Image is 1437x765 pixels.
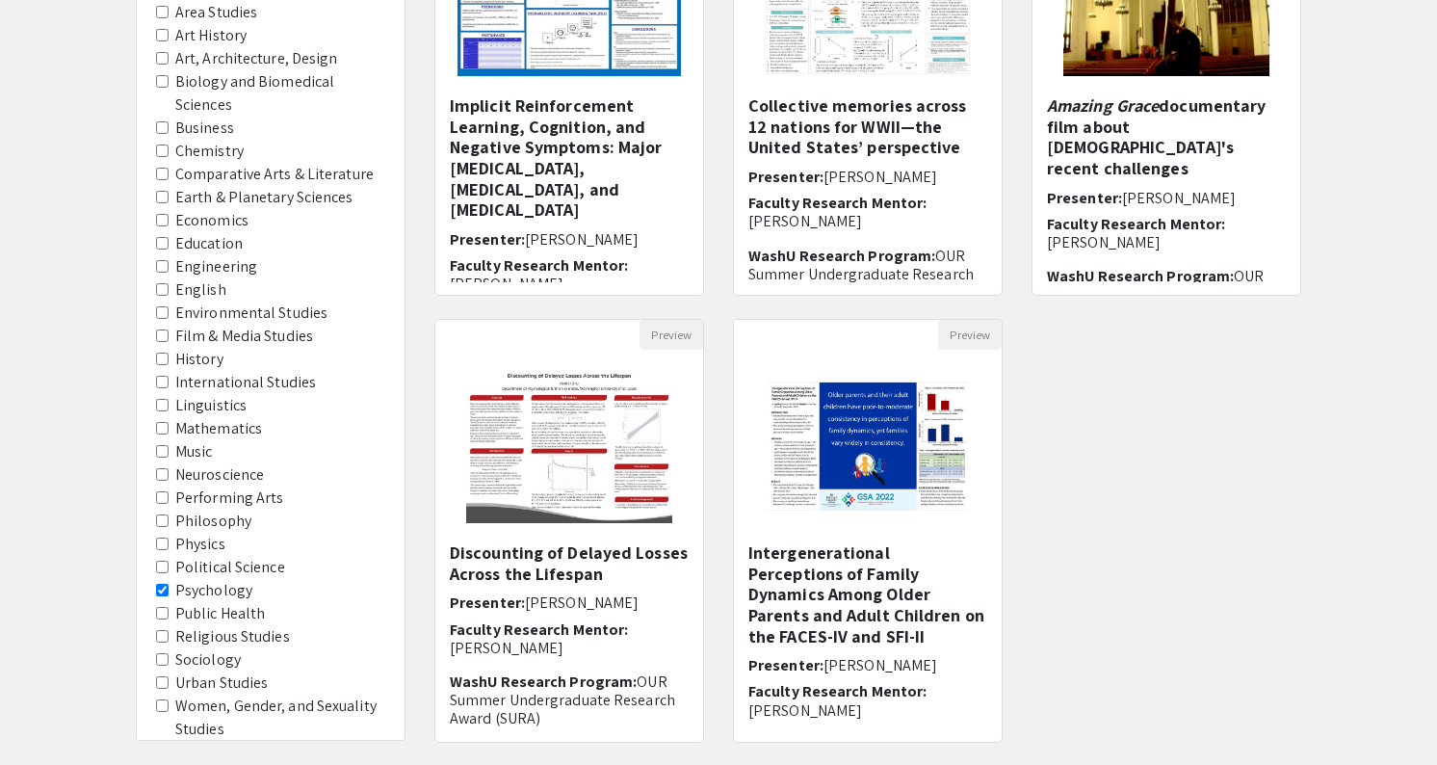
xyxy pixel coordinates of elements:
label: Film & Media Studies [175,325,313,348]
h6: Presenter: [748,656,987,674]
label: Political Science [175,556,285,579]
label: Religious Studies [175,625,290,648]
label: Mathematics [175,417,262,440]
label: Business [175,117,234,140]
label: English [175,278,226,302]
p: [PERSON_NAME] [748,701,987,720]
label: History [175,348,223,371]
h6: Presenter: [1047,189,1286,207]
span: [PERSON_NAME] [525,229,639,250]
h5: Discounting of Delayed Losses Across the Lifespan [450,542,689,584]
label: Women, Gender, and Sexuality Studies [175,695,385,741]
label: Economics [175,209,248,232]
span: Faculty Research Mentor: [450,620,628,640]
div: Open Presentation <p>Discounting of Delayed Losses Across the Lifespan</p> [434,319,704,743]
label: Earth & Planetary Sciences [175,186,353,209]
span: [PERSON_NAME] [823,167,937,187]
span: [PERSON_NAME] [525,593,639,613]
label: Music [175,440,213,463]
span: WashU Research Program: [450,672,637,692]
label: Chemistry [175,140,244,163]
label: Art, Architecture, Design [175,47,338,70]
h6: Presenter: [450,230,689,249]
label: Performing Arts [175,487,284,510]
label: Comparative Arts & Literature [175,163,374,186]
label: Psychology [175,579,252,602]
label: Biology and Biomedical Sciences [175,70,385,117]
h5: Implicit Reinforcement Learning, Cognition, and Negative Symptoms: Major [MEDICAL_DATA], [MEDICAL... [450,95,689,221]
span: Faculty Research Mentor: [450,255,628,276]
div: Open Presentation <p>Intergenerational Perceptions of Family Dynamics Among Older Parents and Adu... [733,319,1003,743]
h5: Intergenerational Perceptions of Family Dynamics Among Older Parents and Adult Children on the FA... [748,542,987,646]
span: Faculty Research Mentor: [748,193,927,213]
span: Faculty Research Mentor: [1047,214,1225,234]
label: Area Studies [175,1,257,24]
button: Preview [640,320,703,350]
label: Neuroscience [175,463,264,487]
p: [PERSON_NAME] [450,639,689,657]
h6: Presenter: [450,594,689,612]
span: [PERSON_NAME] [823,655,937,675]
p: [PERSON_NAME] [748,212,987,230]
em: Amazing Grace [1047,94,1159,117]
span: WashU Research Program: [748,246,935,266]
label: Philosophy [175,510,251,533]
span: OUR Summer Undergraduate Research Award (SURA) [450,672,675,728]
img: <p>Intergenerational Perceptions of Family Dynamics Among Older Parents and Adult Children on the... [748,350,986,542]
label: Physics [175,533,225,556]
p: [PERSON_NAME] [450,275,689,293]
label: Sociology [175,648,241,672]
h5: Collective memories across 12 nations for WWII—the United States’ perspective [748,95,987,158]
span: OUR Summer Undergraduate Research Award (SURA) [748,246,974,303]
span: Faculty Research Mentor: [748,681,927,701]
label: Urban Studies [175,672,268,695]
p: [PERSON_NAME] [1047,233,1286,251]
label: Linguistics [175,394,247,417]
button: Preview [938,320,1002,350]
span: WashU Research Program: [1047,266,1234,286]
label: Engineering [175,255,257,278]
label: Education [175,232,243,255]
label: Art History [175,24,247,47]
img: <p>Discounting of Delayed Losses Across the Lifespan</p> [447,350,691,542]
label: Environmental Studies [175,302,327,325]
iframe: Chat [14,678,82,751]
span: [PERSON_NAME] [1122,188,1236,208]
label: International Studies [175,371,316,394]
h5: documentary film about [DEMOGRAPHIC_DATA]'s recent challenges [1047,95,1286,178]
h6: Presenter: [748,168,987,186]
label: Public Health [175,602,265,625]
